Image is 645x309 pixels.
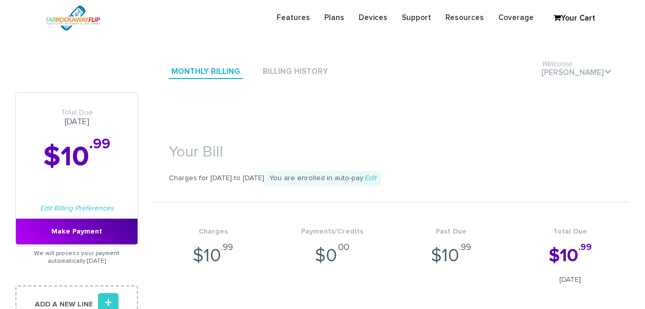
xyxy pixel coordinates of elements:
[16,219,138,244] a: Make Payment
[549,11,600,26] a: Your Cart
[604,68,612,75] i: .
[511,228,630,236] h4: Total Due
[395,8,438,28] a: Support
[539,66,614,80] a: Welcome[PERSON_NAME].
[392,202,511,296] li: $10
[272,228,392,236] h4: Payments/Credits
[260,65,330,79] a: Billing History
[364,175,376,182] a: Edit
[15,245,138,270] p: We will process your payment automatically [DATE]
[153,202,272,296] li: $10
[541,60,572,68] span: Welcome
[89,137,110,151] sup: .99
[272,202,392,296] li: $0
[491,8,541,28] a: Coverage
[153,171,630,186] p: Charges for [DATE] to [DATE]
[459,243,471,252] sup: .99
[153,128,630,166] h1: Your Bill
[16,108,138,127] h3: [DATE]
[16,108,138,117] span: Total Due
[16,142,138,172] h2: $10
[169,65,243,79] a: Monthly Billing
[221,243,233,252] sup: .99
[153,228,272,236] h4: Charges
[269,8,317,28] a: Features
[264,171,381,186] span: You are enrolled in auto-pay.
[511,202,630,296] li: $10
[392,228,511,236] h4: Past Due
[337,243,349,252] sup: .00
[578,243,592,252] sup: .99
[317,8,351,28] a: Plans
[438,8,491,28] a: Resources
[40,205,114,212] a: Edit Billing Preferences
[351,8,395,28] a: Devices
[511,275,630,285] span: [DATE]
